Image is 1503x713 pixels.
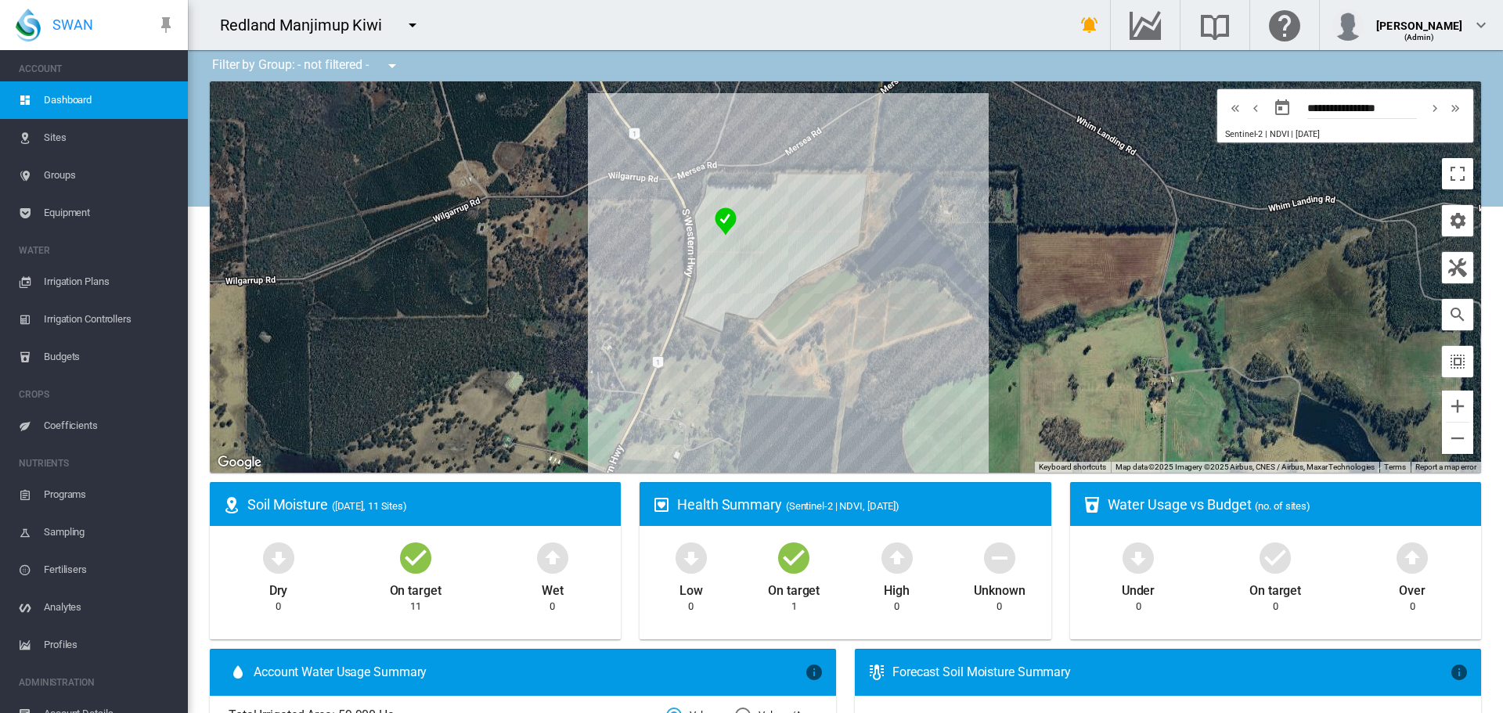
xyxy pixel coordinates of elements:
md-icon: icon-chevron-double-right [1447,99,1464,117]
md-icon: icon-arrow-down-bold-circle [1119,538,1157,576]
div: Wet [542,576,564,600]
md-icon: icon-cup-water [1083,495,1101,514]
div: Forecast Soil Moisture Summary [892,664,1450,681]
md-icon: icon-checkbox-marked-circle [775,538,813,576]
div: On target [768,576,820,600]
span: | [DATE] [1291,129,1319,139]
div: 0 [997,600,1002,614]
div: Filter by Group: - not filtered - [200,50,413,81]
span: Dashboard [44,81,175,119]
button: Toggle fullscreen view [1442,158,1473,189]
md-icon: icon-menu-down [383,56,402,75]
button: icon-magnify [1442,299,1473,330]
div: Health Summary [677,495,1038,514]
md-icon: icon-bell-ring [1080,16,1099,34]
img: profile.jpg [1332,9,1364,41]
md-icon: icon-arrow-down-bold-circle [672,538,710,576]
span: ([DATE], 11 Sites) [332,500,407,512]
md-icon: icon-checkbox-marked-circle [1256,538,1294,576]
button: icon-menu-down [377,50,408,81]
md-icon: icon-chevron-double-left [1227,99,1244,117]
div: 0 [550,600,555,614]
md-icon: icon-map-marker-radius [222,495,241,514]
button: icon-chevron-double-left [1225,99,1245,117]
span: Account Water Usage Summary [254,664,805,681]
div: 11 [410,600,421,614]
md-icon: icon-arrow-up-bold-circle [534,538,571,576]
button: icon-cog [1442,205,1473,236]
div: 0 [1136,600,1141,614]
div: High [884,576,910,600]
span: Equipment [44,194,175,232]
div: Soil Moisture [247,495,608,514]
md-icon: icon-information [805,663,824,682]
span: Sampling [44,513,175,551]
img: SWAN-Landscape-Logo-Colour-drop.png [16,9,41,41]
button: icon-select-all [1442,346,1473,377]
span: (no. of sites) [1255,500,1310,512]
button: icon-chevron-left [1245,99,1266,117]
md-icon: icon-magnify [1448,305,1467,324]
md-icon: icon-arrow-up-bold-circle [878,538,916,576]
button: icon-menu-down [397,9,428,41]
button: icon-bell-ring [1074,9,1105,41]
md-icon: icon-arrow-down-bold-circle [260,538,297,576]
span: (Sentinel-2 | NDVI, [DATE]) [786,500,899,512]
button: icon-chevron-right [1425,99,1445,117]
div: Over [1399,576,1426,600]
span: Irrigation Controllers [44,301,175,338]
md-icon: icon-water [229,663,247,682]
div: Low [679,576,703,600]
div: On target [390,576,442,600]
div: Unknown [974,576,1025,600]
span: (Admin) [1404,33,1435,41]
div: 0 [276,600,281,614]
span: ADMINISTRATION [19,670,175,695]
span: NUTRIENTS [19,451,175,476]
span: ACCOUNT [19,56,175,81]
span: Programs [44,476,175,513]
span: WATER [19,238,175,263]
span: CROPS [19,382,175,407]
md-icon: icon-chevron-down [1472,16,1490,34]
button: Keyboard shortcuts [1039,462,1106,473]
div: On target [1249,576,1301,600]
div: Under [1122,576,1155,600]
md-icon: icon-checkbox-marked-circle [397,538,434,576]
md-icon: Click here for help [1266,16,1303,34]
span: SWAN [52,15,93,34]
span: Budgets [44,338,175,376]
md-icon: icon-minus-circle [981,538,1018,576]
div: 0 [894,600,899,614]
span: Fertilisers [44,551,175,589]
div: [PERSON_NAME] [1376,12,1462,27]
div: NDVI: Block 02 SHA [715,207,737,236]
md-icon: Search the knowledge base [1196,16,1234,34]
md-icon: icon-cog [1448,211,1467,230]
span: Sites [44,119,175,157]
a: Open this area in Google Maps (opens a new window) [214,452,265,473]
div: 0 [688,600,694,614]
button: icon-chevron-double-right [1445,99,1465,117]
span: Irrigation Plans [44,263,175,301]
span: Analytes [44,589,175,626]
span: Sentinel-2 | NDVI [1225,129,1289,139]
md-icon: icon-information [1450,663,1469,682]
div: 1 [791,600,797,614]
span: Map data ©2025 Imagery ©2025 Airbus, CNES / Airbus, Maxar Technologies [1116,463,1375,471]
md-icon: icon-thermometer-lines [867,663,886,682]
div: Dry [269,576,288,600]
button: Zoom out [1442,423,1473,454]
md-icon: icon-pin [157,16,175,34]
button: Zoom in [1442,391,1473,422]
md-icon: icon-arrow-up-bold-circle [1393,538,1431,576]
div: 0 [1273,600,1278,614]
span: Profiles [44,626,175,664]
img: Google [214,452,265,473]
div: 0 [1410,600,1415,614]
md-icon: icon-chevron-left [1247,99,1264,117]
md-icon: icon-select-all [1448,352,1467,371]
span: Groups [44,157,175,194]
a: Report a map error [1415,463,1476,471]
md-icon: icon-chevron-right [1426,99,1444,117]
